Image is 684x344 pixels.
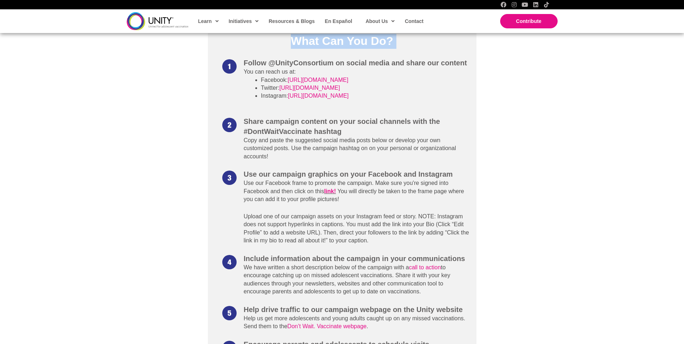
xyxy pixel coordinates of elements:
p: Copy and paste the suggested social media posts below or develop your own customized posts. Use t... [244,136,469,161]
li: Facebook: [261,76,469,84]
p: We have written a short description below of the campaign with a to encourage catching up on miss... [244,264,469,296]
a: Resources & Blogs [265,13,317,29]
a: Contact [401,13,426,29]
a: call to action [409,264,441,270]
li: Twitter: [261,84,469,92]
h3: Include information about the campaign in your communications [244,254,469,264]
a: YouTube [522,2,528,8]
h3: Use our campaign graphics on your Facebook and Instagram [244,169,469,179]
img: unity-logo-dark [127,12,189,30]
span: Contact [405,18,423,24]
h3: Help drive traffic to our campaign webpage on the Unity website [244,305,469,315]
a: Instagram [511,2,517,8]
h3: Share campaign content on your social channels with the #DontWaitVaccinate hashtag [244,116,469,136]
img: numbercircle-1 [222,59,237,74]
span: About Us [366,16,395,27]
span: Contribute [516,18,541,24]
li: Instagram: [261,92,469,100]
span: Upload one of our campaign assets on your Instagram feed or story. NOTE: Instagram does not suppo... [244,213,469,243]
img: numbercircle-3 [222,171,237,185]
span: Resources & Blogs [269,18,315,24]
a: About Us [362,13,397,29]
span: En Español [325,18,352,24]
span: Learn [198,16,219,27]
p: Help us get more adolescents and young adults caught up on any missed vaccinations. Send them to ... [244,315,469,331]
p: Use our Facebook frame to promote the campaign. Make sure you're signed into Facebook and then cl... [244,179,469,203]
img: numbercircle-2 [222,118,237,132]
a: [URL][DOMAIN_NAME] [279,85,340,91]
a: Contribute [500,14,558,28]
img: numbercircle-4 [222,255,237,269]
a: LinkedIn [533,2,539,8]
a: Facebook [501,2,506,8]
h3: Follow @UnityConsortium on social media and share our content [244,58,469,68]
span: What Can You Do? [291,34,393,47]
a: [URL][DOMAIN_NAME] [288,77,348,83]
span: Initiatives [229,16,259,27]
a: En Español [321,13,355,29]
a: TikTok [544,2,549,8]
a: link! [324,188,336,194]
img: numbercircle-5 [222,306,237,320]
p: You can reach us at: [244,68,469,76]
a: Don’t Wait. Vaccinate webpage [287,323,367,329]
a: [URL][DOMAIN_NAME] [288,93,349,99]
